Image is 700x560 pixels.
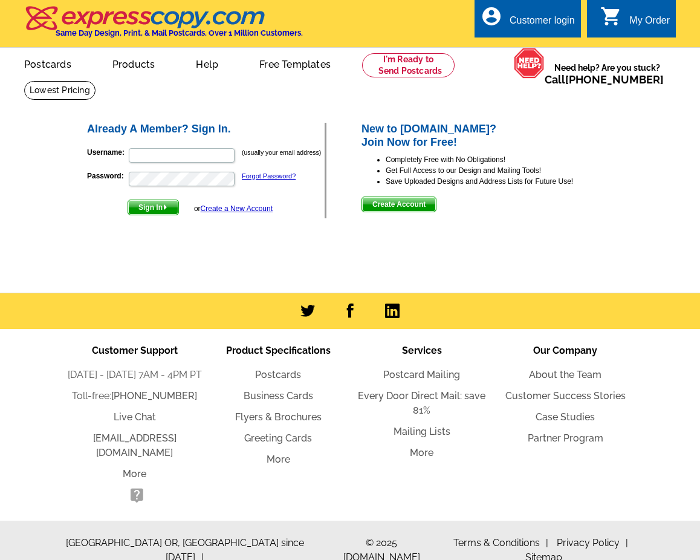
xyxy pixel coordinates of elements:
[56,28,303,37] h4: Same Day Design, Print, & Mail Postcards. Over 1 Million Customers.
[111,390,197,402] a: [PHONE_NUMBER]
[226,345,331,356] span: Product Specifications
[92,345,178,356] span: Customer Support
[510,15,575,32] div: Customer login
[267,454,290,465] a: More
[128,200,179,215] button: Sign In
[87,147,128,158] label: Username:
[536,411,595,423] a: Case Studies
[24,15,303,37] a: Same Day Design, Print, & Mail Postcards. Over 1 Million Customers.
[629,15,670,32] div: My Order
[63,368,207,382] li: [DATE] - [DATE] 7AM - 4PM PT
[505,390,626,402] a: Customer Success Stories
[545,62,670,86] span: Need help? Are you stuck?
[87,123,325,136] h2: Already A Member? Sign In.
[244,390,313,402] a: Business Cards
[361,123,615,149] h2: New to [DOMAIN_NAME]? Join Now for Free!
[529,369,601,380] a: About the Team
[201,204,273,213] a: Create a New Account
[163,204,168,210] img: button-next-arrow-white.png
[410,447,433,458] a: More
[242,172,296,180] a: Forgot Password?
[93,432,177,458] a: [EMAIL_ADDRESS][DOMAIN_NAME]
[5,49,91,77] a: Postcards
[361,197,436,212] button: Create Account
[242,149,321,156] small: (usually your email address)
[481,5,502,27] i: account_circle
[402,345,442,356] span: Services
[235,411,322,423] a: Flyers & Brochures
[177,49,238,77] a: Help
[255,369,301,380] a: Postcards
[453,537,548,549] a: Terms & Conditions
[533,345,597,356] span: Our Company
[93,49,175,77] a: Products
[514,48,545,78] img: help
[87,171,128,181] label: Password:
[386,165,615,176] li: Get Full Access to our Design and Mailing Tools!
[557,537,628,549] a: Privacy Policy
[386,176,615,187] li: Save Uploaded Designs and Address Lists for Future Use!
[565,73,664,86] a: [PHONE_NUMBER]
[394,426,450,437] a: Mailing Lists
[600,5,622,27] i: shopping_cart
[386,154,615,165] li: Completely Free with No Obligations!
[128,200,178,215] span: Sign In
[362,197,436,212] span: Create Account
[244,432,312,444] a: Greeting Cards
[545,73,664,86] span: Call
[194,203,273,214] div: or
[114,411,156,423] a: Live Chat
[528,432,603,444] a: Partner Program
[383,369,460,380] a: Postcard Mailing
[240,49,350,77] a: Free Templates
[600,13,670,28] a: shopping_cart My Order
[63,389,207,403] li: Toll-free:
[358,390,485,416] a: Every Door Direct Mail: save 81%
[123,468,146,480] a: More
[481,13,575,28] a: account_circle Customer login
